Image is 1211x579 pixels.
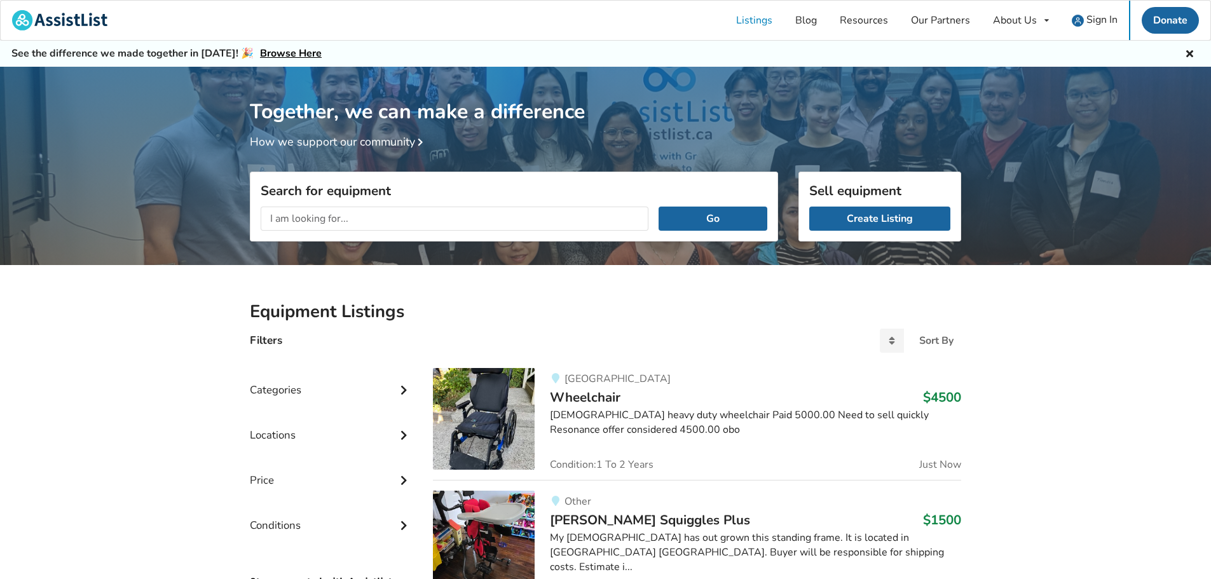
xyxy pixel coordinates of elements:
[260,46,322,60] a: Browse Here
[550,531,961,575] div: My [DEMOGRAPHIC_DATA] has out grown this standing frame. It is located in [GEOGRAPHIC_DATA] [GEOG...
[250,134,428,149] a: How we support our community
[12,10,107,31] img: assistlist-logo
[1086,13,1118,27] span: Sign In
[550,511,750,529] span: [PERSON_NAME] Squiggles Plus
[250,448,413,493] div: Price
[550,460,653,470] span: Condition: 1 To 2 Years
[923,389,961,405] h3: $4500
[250,493,413,538] div: Conditions
[261,207,648,231] input: I am looking for...
[250,301,961,323] h2: Equipment Listings
[11,47,322,60] h5: See the difference we made together in [DATE]! 🎉
[250,67,961,125] h1: Together, we can make a difference
[433,368,961,480] a: mobility-wheelchair[GEOGRAPHIC_DATA]Wheelchair$4500[DEMOGRAPHIC_DATA] heavy duty wheelchair Paid ...
[550,408,961,437] div: [DEMOGRAPHIC_DATA] heavy duty wheelchair Paid 5000.00 Need to sell quickly Resonance offer consid...
[564,494,591,508] span: Other
[1142,7,1199,34] a: Donate
[1072,15,1084,27] img: user icon
[433,368,535,470] img: mobility-wheelchair
[550,388,620,406] span: Wheelchair
[564,372,671,386] span: [GEOGRAPHIC_DATA]
[900,1,982,40] a: Our Partners
[250,403,413,448] div: Locations
[828,1,900,40] a: Resources
[784,1,828,40] a: Blog
[261,182,767,199] h3: Search for equipment
[923,512,961,528] h3: $1500
[725,1,784,40] a: Listings
[809,207,950,231] a: Create Listing
[993,15,1037,25] div: About Us
[250,333,282,348] h4: Filters
[809,182,950,199] h3: Sell equipment
[1060,1,1129,40] a: user icon Sign In
[659,207,767,231] button: Go
[250,358,413,403] div: Categories
[919,336,954,346] div: Sort By
[919,460,961,470] span: Just Now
